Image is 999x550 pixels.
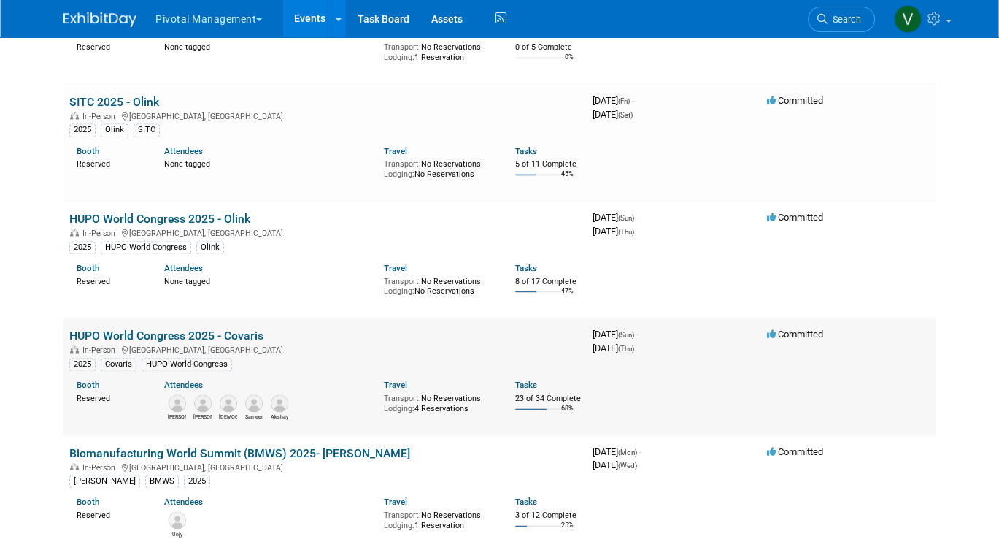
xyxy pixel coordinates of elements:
a: Travel [384,497,407,507]
span: Lodging: [384,53,414,62]
span: [DATE] [593,329,639,340]
div: Reserved [77,391,142,404]
a: Tasks [515,380,537,390]
img: Debadeep (Deb) Bhattacharyya, Ph.D. [220,394,237,412]
span: Committed [767,212,823,223]
a: Travel [384,380,407,390]
a: Booth [77,380,99,390]
td: 47% [561,287,574,307]
span: Lodging: [384,286,414,296]
div: Rob Brown [168,412,186,421]
span: Committed [767,95,823,106]
a: Attendees [164,497,203,507]
span: Transport: [384,42,421,52]
div: No Reservations No Reservations [384,274,493,297]
div: 5 of 11 Complete [515,159,581,169]
div: 2025 [184,475,210,488]
div: HUPO World Congress [101,241,191,254]
a: Attendees [164,380,203,390]
div: 2025 [69,358,96,371]
img: Valerie Weld [894,5,922,33]
img: Patricia Daggett [194,394,212,412]
div: Akshay Dhingra [270,412,288,421]
span: Committed [767,329,823,340]
span: [DATE] [593,95,634,106]
a: Tasks [515,497,537,507]
a: Travel [384,263,407,273]
div: 0 of 5 Complete [515,42,581,53]
td: 68% [561,405,574,424]
span: [DATE] [593,343,634,354]
td: 25% [561,522,574,541]
div: None tagged [164,39,372,53]
div: SITC [134,123,160,137]
div: 23 of 34 Complete [515,394,581,404]
span: - [636,212,639,223]
div: [GEOGRAPHIC_DATA], [GEOGRAPHIC_DATA] [69,461,581,473]
span: Committed [767,446,823,457]
span: (Wed) [618,462,637,470]
img: ExhibitDay [63,12,136,27]
span: (Sun) [618,331,634,339]
a: Attendees [164,263,203,273]
div: Covaris [101,358,136,371]
div: Reserved [77,156,142,169]
div: [GEOGRAPHIC_DATA], [GEOGRAPHIC_DATA] [69,226,581,238]
a: Tasks [515,146,537,156]
div: 2025 [69,123,96,137]
div: Debadeep (Deb) Bhattacharyya, Ph.D. [219,412,237,421]
div: Reserved [77,508,142,521]
a: HUPO World Congress 2025 - Olink [69,212,250,226]
div: None tagged [164,274,372,287]
span: In-Person [82,229,120,238]
span: In-Person [82,345,120,355]
img: Akshay Dhingra [271,394,288,412]
div: 2025 [69,241,96,254]
img: Unjy Park [169,511,186,529]
div: No Reservations 4 Reservations [384,391,493,413]
div: Olink [196,241,224,254]
span: [DATE] [593,226,634,237]
div: Patricia Daggett [193,412,212,421]
a: Booth [77,146,99,156]
div: BMWS [145,475,179,488]
img: Rob Brown [169,394,186,412]
span: Search [828,14,861,25]
img: In-Person Event [70,345,79,353]
span: In-Person [82,463,120,473]
div: [GEOGRAPHIC_DATA], [GEOGRAPHIC_DATA] [69,343,581,355]
a: Tasks [515,263,537,273]
span: (Thu) [618,345,634,353]
div: Reserved [77,274,142,287]
a: Biomanufacturing World Summit (BMWS) 2025- [PERSON_NAME] [69,446,410,460]
span: Transport: [384,394,421,403]
div: 3 of 12 Complete [515,511,581,521]
div: No Reservations 1 Reservation [384,39,493,62]
span: - [632,95,634,106]
div: Unjy Park [168,529,186,538]
span: (Mon) [618,448,637,457]
span: - [636,329,639,340]
div: No Reservations No Reservations [384,156,493,179]
a: Attendees [164,146,203,156]
div: 8 of 17 Complete [515,277,581,287]
a: HUPO World Congress 2025 - Covaris [69,329,263,343]
div: None tagged [164,156,372,169]
span: (Sun) [618,214,634,222]
span: Transport: [384,159,421,169]
span: (Sat) [618,111,633,119]
div: HUPO World Congress [142,358,232,371]
span: Transport: [384,511,421,520]
span: Lodging: [384,404,414,413]
img: In-Person Event [70,112,79,119]
div: Reserved [77,39,142,53]
span: In-Person [82,112,120,121]
img: In-Person Event [70,229,79,236]
div: Sameer Vasantgadkar [244,412,263,421]
div: No Reservations 1 Reservation [384,508,493,530]
a: Booth [77,263,99,273]
div: [GEOGRAPHIC_DATA], [GEOGRAPHIC_DATA] [69,110,581,121]
td: 45% [561,170,574,190]
span: [DATE] [593,212,639,223]
div: [PERSON_NAME] [69,475,140,488]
